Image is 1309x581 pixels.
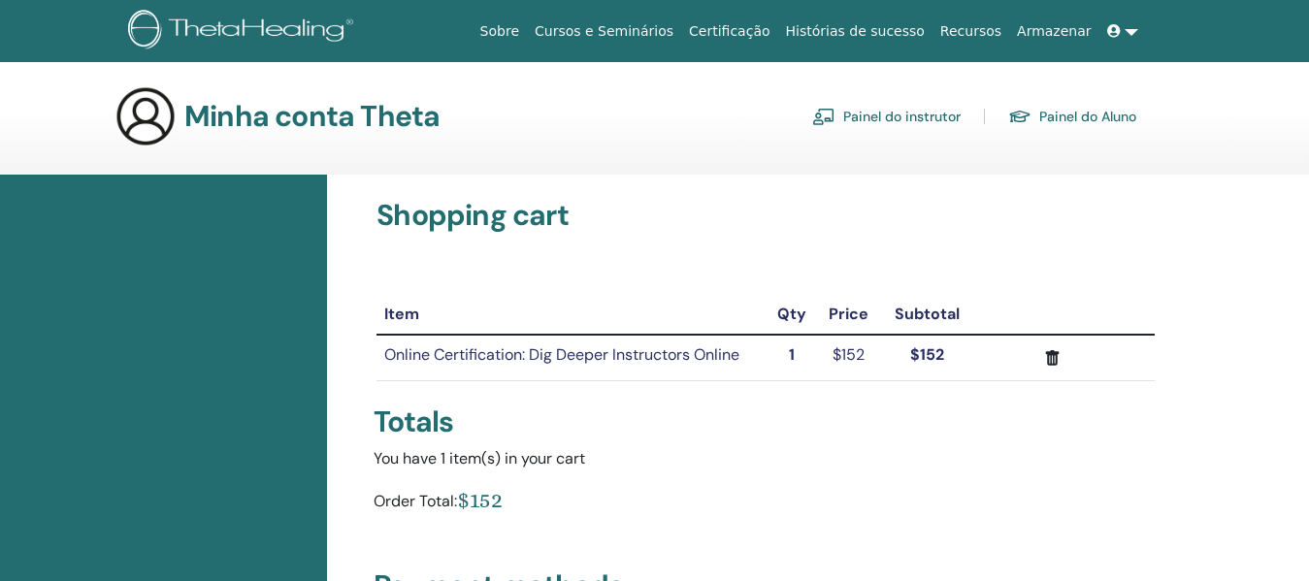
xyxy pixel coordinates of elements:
a: Recursos [933,14,1009,49]
a: Histórias de sucesso [778,14,933,49]
strong: 1 [789,344,795,365]
a: Painel do Aluno [1008,101,1136,132]
div: Totals [374,404,1158,439]
td: Online Certification: Dig Deeper Instructors Online [376,335,766,380]
a: Cursos e Seminários [527,14,681,49]
td: $152 [817,335,881,380]
a: Certificação [681,14,777,49]
img: chalkboard-teacher.svg [812,108,835,125]
strong: $152 [910,344,944,365]
h3: Shopping cart [376,198,1155,233]
th: Qty [766,295,817,335]
img: generic-user-icon.jpg [115,85,177,147]
div: Order Total: [374,486,457,522]
div: $152 [457,486,503,514]
th: Subtotal [881,295,974,335]
div: You have 1 item(s) in your cart [374,447,1158,470]
a: Painel do instrutor [812,101,961,132]
a: Sobre [473,14,527,49]
h3: Minha conta Theta [184,99,440,134]
a: Armazenar [1009,14,1098,49]
th: Item [376,295,766,335]
th: Price [817,295,881,335]
img: graduation-cap.svg [1008,109,1031,125]
img: logo.png [128,10,360,53]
